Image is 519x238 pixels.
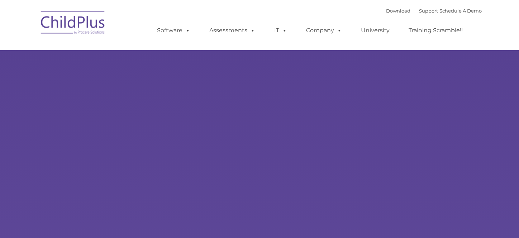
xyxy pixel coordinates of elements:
a: Training Scramble!! [401,23,470,38]
img: ChildPlus by Procare Solutions [37,6,109,42]
a: Company [299,23,349,38]
a: Schedule A Demo [439,8,482,14]
font: | [386,8,482,14]
a: Download [386,8,410,14]
a: Assessments [202,23,262,38]
a: Support [419,8,438,14]
a: IT [267,23,294,38]
a: University [354,23,397,38]
a: Software [150,23,197,38]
